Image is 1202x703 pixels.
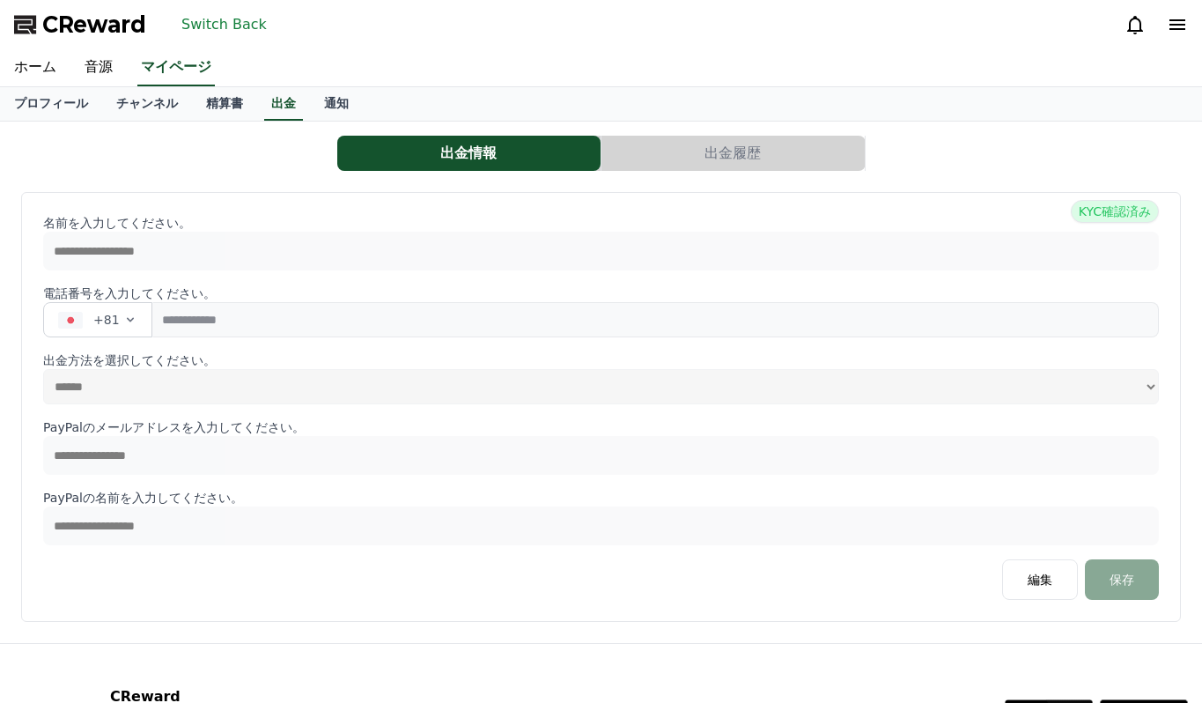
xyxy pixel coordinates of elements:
[310,87,363,121] a: 通知
[337,136,601,171] a: 出金情報
[43,285,1159,302] p: 電話番号を入力してください。
[337,136,601,171] button: 出金情報
[137,49,215,86] a: マイページ
[14,11,146,39] a: CReward
[43,489,1159,507] p: PayPalの名前を入力してください。
[43,418,1159,436] p: PayPalのメールアドレスを入力してください。
[70,49,127,86] a: 音源
[601,136,865,171] button: 出金履歴
[43,351,1159,369] p: 出金方法を選択してください。
[43,214,1159,232] p: 名前を入力してください。
[102,87,192,121] a: チャンネル
[192,87,257,121] a: 精算書
[1085,559,1159,600] button: 保存
[174,11,274,39] button: Switch Back
[93,311,120,329] span: +81
[42,11,146,39] span: CReward
[264,87,303,121] a: 出金
[1071,200,1159,223] span: KYC確認済み
[601,136,866,171] a: 出金履歴
[1002,559,1078,600] button: 編集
